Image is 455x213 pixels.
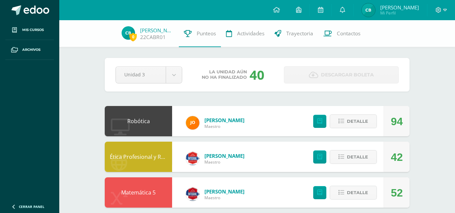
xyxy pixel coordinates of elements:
a: Unidad 3 [116,67,182,83]
span: Archivos [22,47,40,52]
div: Matemática 5 [105,177,172,208]
span: Mis cursos [22,27,44,33]
a: Archivos [5,40,54,60]
span: Actividades [237,30,264,37]
span: Cerrar panel [19,204,44,209]
div: Ética Profesional y Relaciones Humanas [105,142,172,172]
a: [PERSON_NAME] [140,27,174,34]
span: [PERSON_NAME] [204,152,245,159]
span: Detalle [347,115,368,128]
a: Actividades [221,20,269,47]
span: Maestro [204,123,245,129]
span: Detalle [347,186,368,199]
img: 776fc77e9c7ffb09c44cc17ac69beee8.png [122,26,135,40]
span: Mi Perfil [380,10,419,16]
span: Unidad 3 [124,67,157,82]
span: [PERSON_NAME] [204,188,245,195]
div: 42 [391,142,403,172]
span: Trayectoria [286,30,313,37]
div: Robótica [105,106,172,136]
a: Trayectoria [269,20,318,47]
a: Mis cursos [5,20,54,40]
a: Contactos [318,20,365,47]
div: 52 [391,178,403,208]
span: Punteos [197,30,216,37]
button: Detalle [330,150,377,164]
span: 0 [129,33,137,41]
span: Detalle [347,151,368,163]
a: Punteos [179,20,221,47]
span: Maestro [204,195,245,201]
div: 94 [391,106,403,137]
span: La unidad aún no ha finalizado [202,69,247,80]
span: [PERSON_NAME] [204,117,245,123]
img: 1f08575b25789602157ab6fdc0f2fec4.png [186,152,199,165]
span: Maestro [204,159,245,165]
button: Detalle [330,114,377,128]
img: 28f031d49d6967cb0dd97ba54f7eb134.png [186,187,199,201]
button: Detalle [330,186,377,200]
span: Contactos [337,30,360,37]
div: 40 [250,66,264,83]
a: 22CABR01 [140,34,166,41]
img: 30108eeae6c649a9a82bfbaad6c0d1cb.png [186,116,199,130]
span: [PERSON_NAME] [380,4,419,11]
img: 776fc77e9c7ffb09c44cc17ac69beee8.png [362,3,375,17]
span: Descargar boleta [321,67,374,83]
